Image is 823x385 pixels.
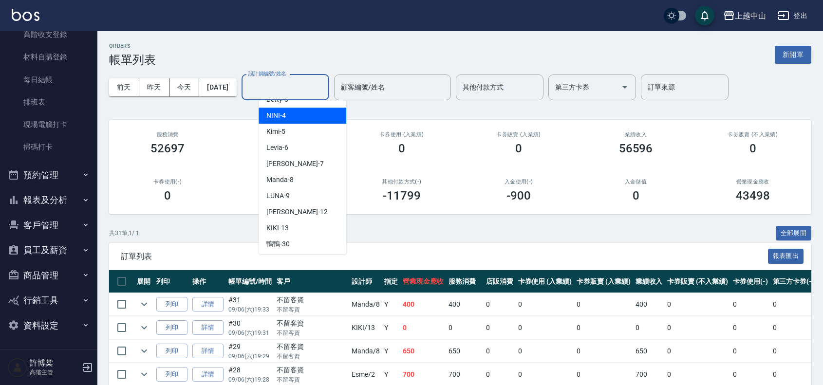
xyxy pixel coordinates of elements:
[730,316,770,339] td: 0
[633,270,665,293] th: 業績收入
[226,340,274,363] td: #29
[706,131,800,138] h2: 卡券販賣 (不入業績)
[228,305,272,314] p: 09/06 (六) 19:33
[4,69,94,91] a: 每日結帳
[121,131,214,138] h3: 服務消費
[472,131,565,138] h2: 卡券販賣 (入業績)
[355,179,449,185] h2: 其他付款方式(-)
[383,189,421,202] h3: -11799
[446,270,484,293] th: 服務消費
[226,316,274,339] td: #30
[30,368,79,377] p: 高階主管
[719,6,770,26] button: 上越中山
[4,113,94,136] a: 現場電腦打卡
[156,320,187,335] button: 列印
[446,340,484,363] td: 650
[4,288,94,313] button: 行銷工具
[226,293,274,316] td: #31
[266,159,324,169] span: [PERSON_NAME] -7
[137,344,151,358] button: expand row
[400,340,446,363] td: 650
[730,270,770,293] th: 卡券使用(-)
[516,340,575,363] td: 0
[277,318,347,329] div: 不留客資
[109,229,139,238] p: 共 31 筆, 1 / 1
[228,329,272,337] p: 09/06 (六) 19:31
[190,270,226,293] th: 操作
[238,131,331,138] h2: 店販消費
[730,293,770,316] td: 0
[472,179,565,185] h2: 入金使用(-)
[4,91,94,113] a: 排班表
[775,50,811,59] a: 新開單
[266,207,328,217] span: [PERSON_NAME] -12
[506,189,531,202] h3: -900
[775,46,811,64] button: 新開單
[446,293,484,316] td: 400
[121,179,214,185] h2: 卡券使用(-)
[516,270,575,293] th: 卡券使用 (入業績)
[349,270,382,293] th: 設計師
[277,375,347,384] p: 不留客資
[139,78,169,96] button: 昨天
[398,142,405,155] h3: 0
[137,320,151,335] button: expand row
[633,340,665,363] td: 650
[400,270,446,293] th: 營業現金應收
[695,6,714,25] button: save
[617,79,633,95] button: Open
[776,226,812,241] button: 全部展開
[706,179,800,185] h2: 營業現金應收
[446,316,484,339] td: 0
[4,136,94,158] a: 掃碼打卡
[266,127,285,137] span: Kimi -5
[226,270,274,293] th: 帳單編號/時間
[266,110,286,121] span: NINI -4
[349,316,382,339] td: KIKI /13
[516,293,575,316] td: 0
[277,295,347,305] div: 不留客資
[154,270,190,293] th: 列印
[277,365,347,375] div: 不留客資
[382,316,400,339] td: Y
[192,297,224,312] a: 詳情
[4,238,94,263] button: 員工及薪資
[156,367,187,382] button: 列印
[228,352,272,361] p: 09/06 (六) 19:29
[266,223,289,233] span: KIKI -13
[109,53,156,67] h3: 帳單列表
[770,270,817,293] th: 第三方卡券(-)
[574,316,633,339] td: 0
[169,78,200,96] button: 今天
[12,9,39,21] img: Logo
[164,189,171,202] h3: 0
[484,293,516,316] td: 0
[619,142,653,155] h3: 56596
[589,131,682,138] h2: 業績收入
[277,329,347,337] p: 不留客資
[665,270,730,293] th: 卡券販賣 (不入業績)
[768,249,804,264] button: 報表匯出
[515,142,522,155] h3: 0
[4,187,94,213] button: 報表及分析
[349,293,382,316] td: Manda /8
[277,305,347,314] p: 不留客資
[228,375,272,384] p: 09/06 (六) 19:28
[109,43,156,49] h2: ORDERS
[266,191,290,201] span: LUNA -9
[349,340,382,363] td: Manda /8
[774,7,811,25] button: 登出
[192,367,224,382] a: 詳情
[277,352,347,361] p: 不留客資
[150,142,185,155] h3: 52697
[633,293,665,316] td: 400
[4,46,94,68] a: 材料自購登錄
[248,70,286,77] label: 設計師編號/姓名
[768,251,804,260] a: 報表匯出
[109,78,139,96] button: 前天
[749,142,756,155] h3: 0
[4,313,94,338] button: 資料設定
[400,293,446,316] td: 400
[665,340,730,363] td: 0
[121,252,768,261] span: 訂單列表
